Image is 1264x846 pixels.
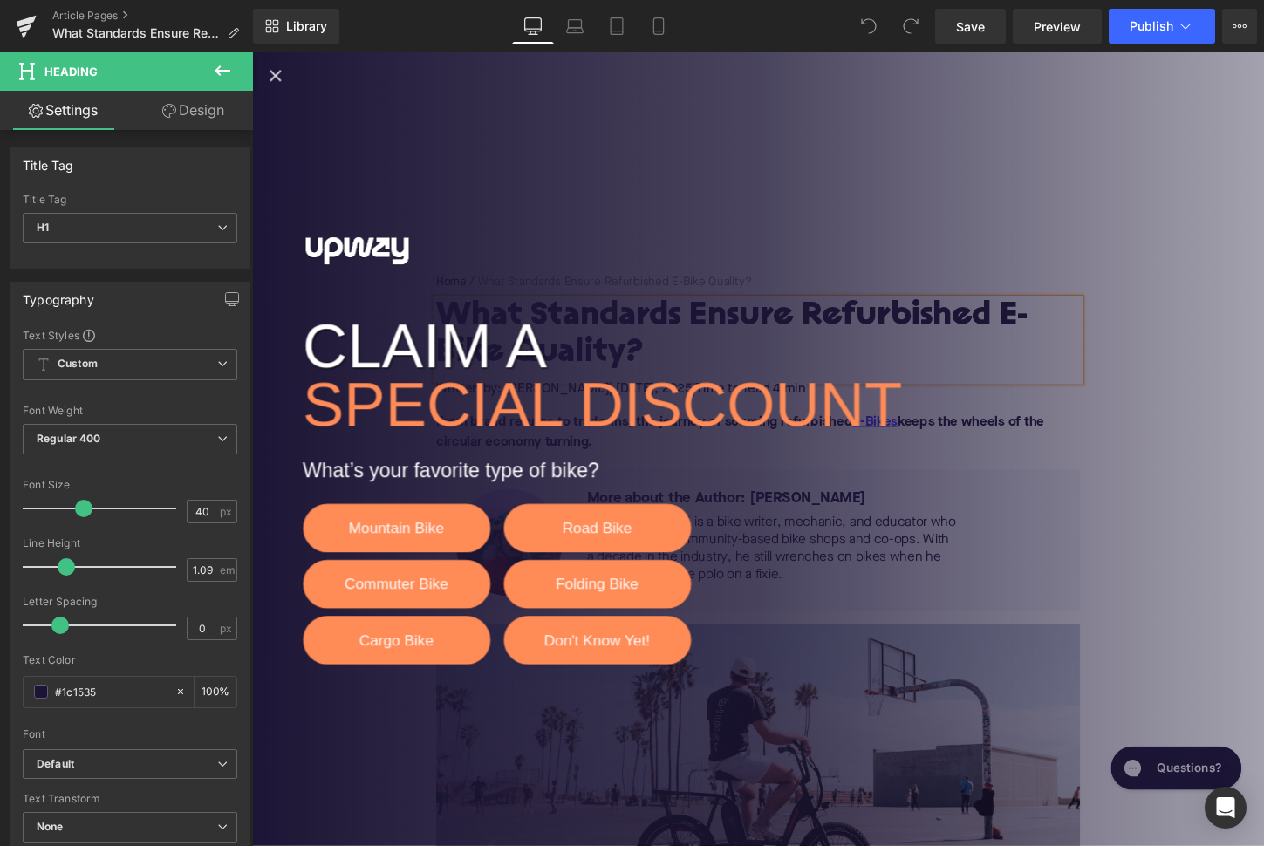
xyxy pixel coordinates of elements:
a: Preview [1013,9,1102,44]
b: Custom [58,357,98,372]
a: Laptop [554,9,596,44]
span: Save [956,17,985,36]
div: Text Styles [23,328,237,342]
div: Title Tag [23,148,74,173]
span: Heading [44,65,98,78]
button: Redo [893,9,928,44]
div: Font Weight [23,405,237,417]
div: Open Intercom Messenger [1205,787,1247,829]
span: px [220,506,235,517]
b: None [37,820,64,833]
div: Text Color [23,654,237,666]
b: H1 [37,221,49,234]
a: Tablet [596,9,638,44]
span: Publish [1130,19,1173,33]
button: Publish [1109,9,1215,44]
a: Article Pages [52,9,253,23]
i: Default [37,757,74,772]
div: Letter Spacing [23,596,237,608]
b: Regular 400 [37,432,101,445]
span: Preview [1034,17,1081,36]
a: Design [130,91,256,130]
div: Title Tag [23,194,237,206]
div: % [195,677,236,707]
a: Desktop [512,9,554,44]
button: More [1222,9,1257,44]
h2: Questions? [57,20,125,38]
div: Font [23,728,237,740]
button: Gorgias live chat [9,6,145,51]
div: Font Size [23,479,237,491]
span: px [220,623,235,634]
span: What Standards Ensure Refurbished E-Bike Quality? [52,26,220,40]
button: Undo [851,9,886,44]
div: Line Height [23,537,237,549]
input: Color [55,682,167,701]
div: Typography [23,283,94,307]
a: New Library [253,9,339,44]
span: em [220,564,235,576]
span: Library [286,18,327,34]
div: Text Transform [23,793,237,805]
a: Mobile [638,9,680,44]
